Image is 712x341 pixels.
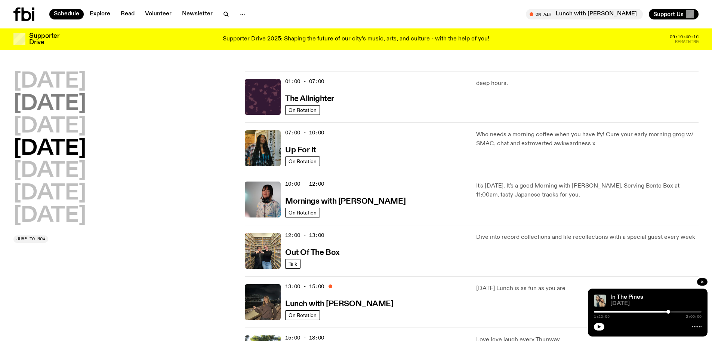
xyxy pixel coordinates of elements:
button: [DATE] [13,205,86,226]
span: [DATE] [610,301,702,307]
img: Ify - a Brown Skin girl with black braided twists, looking up to the side with her tongue stickin... [245,130,281,166]
h3: Out Of The Box [285,249,340,257]
p: Dive into record collections and life recollections with a special guest every week [476,233,699,242]
a: The Allnighter [285,94,334,103]
button: [DATE] [13,183,86,204]
img: Kana Frazer is smiling at the camera with her head tilted slightly to her left. She wears big bla... [245,182,281,217]
h3: Up For It [285,146,316,154]
span: On Rotation [289,210,317,215]
img: Matt and Kate stand in the music library and make a heart shape with one hand each. [245,233,281,269]
span: On Rotation [289,158,317,164]
h3: Mornings with [PERSON_NAME] [285,198,406,205]
button: [DATE] [13,116,86,137]
a: Newsletter [178,9,217,19]
p: Who needs a morning coffee when you have Ify! Cure your early morning grog w/ SMAC, chat and extr... [476,130,699,148]
span: 2:00:00 [686,315,702,319]
img: Izzy Page stands above looking down at Opera Bar. She poses in front of the Harbour Bridge in the... [245,284,281,320]
a: Up For It [285,145,316,154]
span: Jump to now [16,237,45,241]
a: Schedule [49,9,84,19]
span: 10:00 - 12:00 [285,180,324,188]
span: 1:22:55 [594,315,610,319]
h3: Supporter Drive [29,33,59,46]
span: On Rotation [289,107,317,113]
span: 01:00 - 07:00 [285,78,324,85]
a: On Rotation [285,105,320,115]
a: Mornings with [PERSON_NAME] [285,196,406,205]
span: On Rotation [289,312,317,318]
span: 12:00 - 13:00 [285,232,324,239]
span: Remaining [675,40,699,44]
button: Support Us [649,9,699,19]
a: Talk [285,259,300,269]
a: On Rotation [285,156,320,166]
a: Explore [85,9,115,19]
a: On Rotation [285,208,320,217]
button: [DATE] [13,94,86,115]
h3: The Allnighter [285,95,334,103]
p: It's [DATE]. It's a good Morning with [PERSON_NAME]. Serving Bento Box at 11:00am, tasty Japanese... [476,182,699,200]
span: Support Us [653,11,684,18]
span: Talk [289,261,297,267]
button: [DATE] [13,71,86,92]
p: Supporter Drive 2025: Shaping the future of our city’s music, arts, and culture - with the help o... [223,36,489,43]
h3: Lunch with [PERSON_NAME] [285,300,393,308]
a: On Rotation [285,310,320,320]
button: On AirLunch with [PERSON_NAME] [526,9,643,19]
a: Out Of The Box [285,247,340,257]
button: [DATE] [13,161,86,182]
button: Jump to now [13,235,48,243]
a: In The Pines [610,294,643,300]
a: Read [116,9,139,19]
a: Volunteer [141,9,176,19]
a: Lunch with [PERSON_NAME] [285,299,393,308]
span: 13:00 - 15:00 [285,283,324,290]
span: 07:00 - 10:00 [285,129,324,136]
button: [DATE] [13,138,86,159]
p: [DATE] Lunch is as fun as you are [476,284,699,293]
p: deep hours. [476,79,699,88]
span: 09:10:40:16 [670,35,699,39]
